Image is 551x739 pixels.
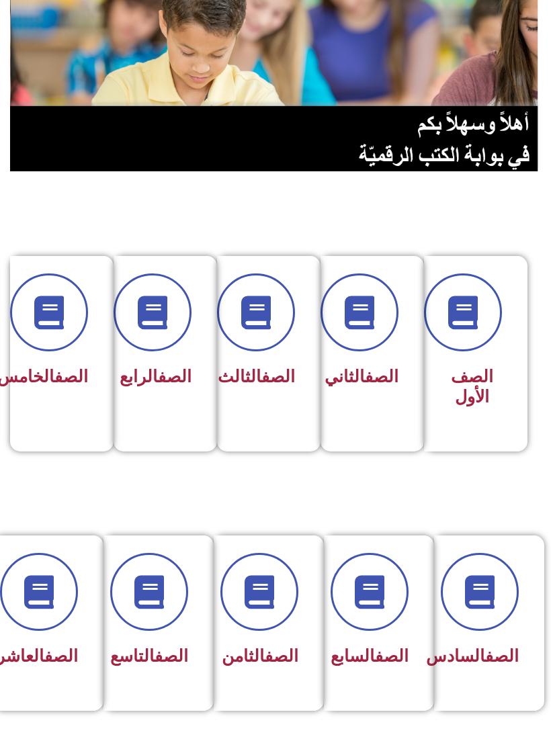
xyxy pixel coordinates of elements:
a: الصف [265,646,298,666]
a: الصف [365,367,398,386]
a: الصف [54,367,88,386]
a: الصف [375,646,409,666]
a: الصف [261,367,295,386]
a: الصف [155,646,188,666]
span: التاسع [110,646,188,666]
a: الصف [158,367,192,386]
span: الصف الأول [451,367,493,406]
span: الثالث [218,367,295,386]
a: الصف [44,646,78,666]
span: الثامن [222,646,298,666]
a: الصف [485,646,519,666]
span: السادس [426,646,519,666]
span: الرابع [120,367,192,386]
span: السابع [331,646,409,666]
span: الثاني [325,367,398,386]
